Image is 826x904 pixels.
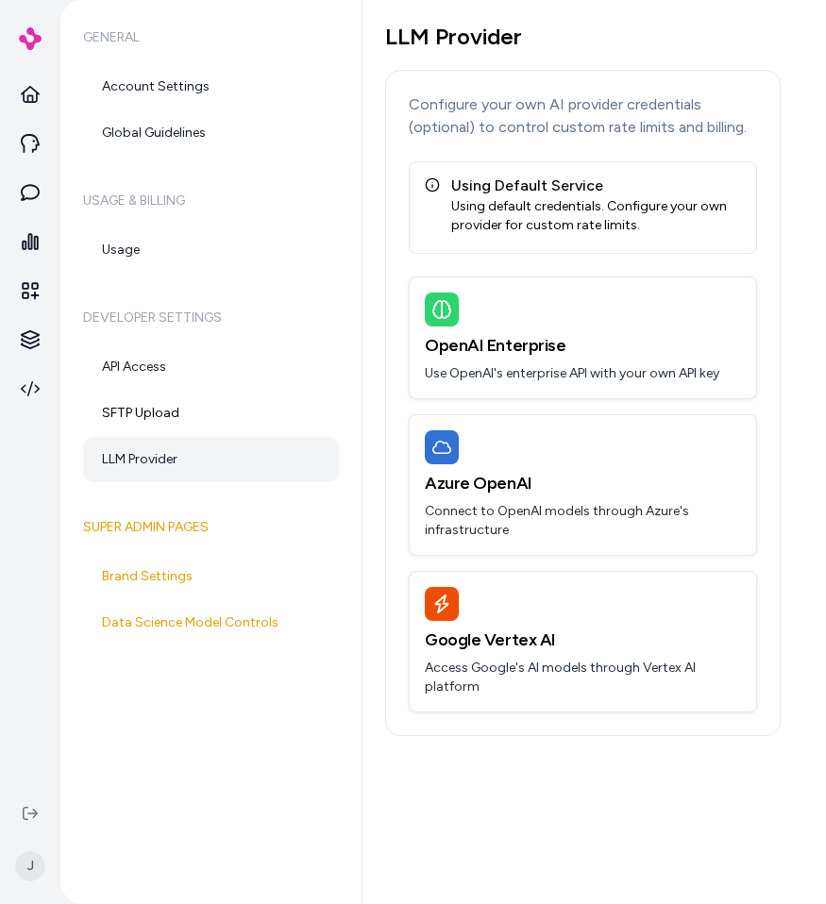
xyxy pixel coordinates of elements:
p: Configure your own AI provider credentials (optional) to control custom rate limits and billing. [409,93,757,139]
h1: LLM Provider [385,23,781,51]
h6: Developer Settings [83,292,339,344]
a: Usage [83,227,339,273]
a: API Access [83,344,339,390]
a: Data Science Model Controls [83,600,339,645]
h3: OpenAI Enterprise [425,332,741,359]
a: Account Settings [83,64,339,109]
a: LLM Provider [83,437,339,482]
p: Connect to OpenAI models through Azure's infrastructure [425,502,741,540]
h3: Azure OpenAI [425,470,741,496]
h6: General [83,11,339,64]
a: SFTP Upload [83,391,339,436]
span: J [15,851,45,881]
button: J [11,836,49,896]
a: Brand Settings [83,554,339,599]
h6: Usage & Billing [83,175,339,227]
a: Global Guidelines [83,110,339,156]
p: Use OpenAI's enterprise API with your own API key [425,364,741,383]
h3: Google Vertex AI [425,627,741,653]
div: Using default credentials. Configure your own provider for custom rate limits. [451,197,741,235]
h6: Super Admin Pages [83,501,339,554]
div: Using Default Service [451,175,741,197]
p: Access Google's AI models through Vertex AI platform [425,659,741,696]
img: alby Logo [19,27,42,50]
